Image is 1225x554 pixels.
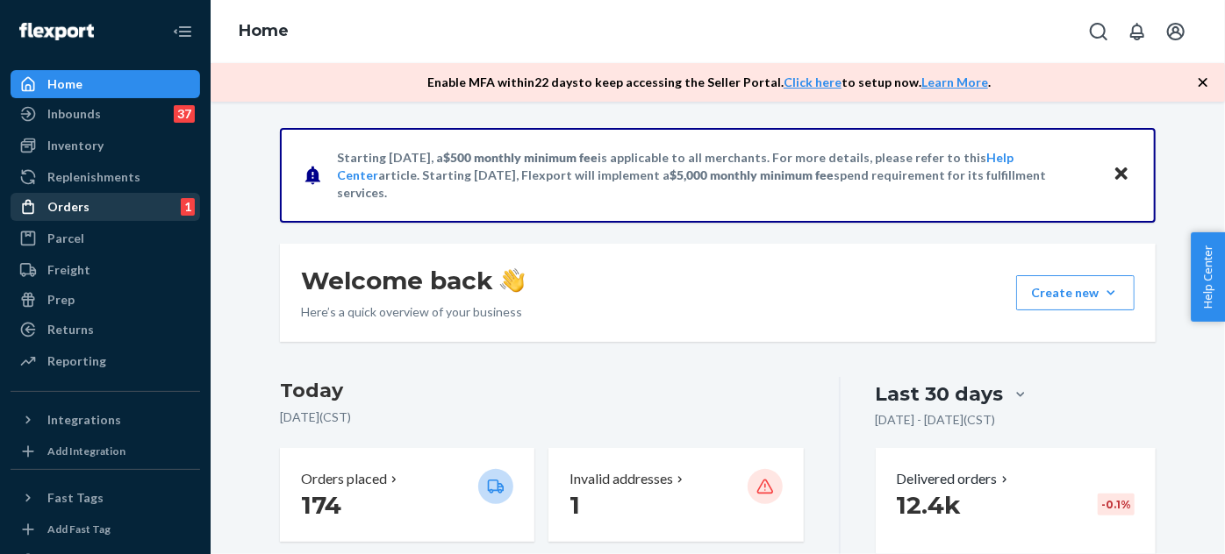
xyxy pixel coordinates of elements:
div: Home [47,75,82,93]
span: 12.4k [897,490,962,520]
div: 1 [181,198,195,216]
div: Add Integration [47,444,125,458]
button: Close Navigation [165,14,200,49]
button: Help Center [1191,232,1225,322]
div: Fast Tags [47,489,104,507]
a: Home [239,21,289,40]
div: Reporting [47,352,106,370]
span: $5,000 monthly minimum fee [670,167,834,182]
span: 1 [570,490,580,520]
a: Inventory [11,131,200,160]
img: Flexport logo [19,23,94,40]
div: Parcel [47,230,84,247]
a: Orders1 [11,193,200,221]
div: Replenishments [47,168,140,186]
a: Home [11,70,200,98]
a: Reporting [11,347,200,375]
div: -0.1 % [1098,494,1135,515]
a: Add Fast Tag [11,519,200,540]
a: Parcel [11,224,200,252]
a: Returns [11,316,200,344]
div: Returns [47,321,94,338]
a: Freight [11,256,200,284]
a: Prep [11,286,200,314]
p: Starting [DATE], a is applicable to all merchants. For more details, please refer to this article... [337,149,1096,202]
p: [DATE] ( CST ) [280,408,804,426]
button: Invalid addresses 1 [548,448,803,542]
ol: breadcrumbs [225,6,303,57]
button: Open account menu [1158,14,1193,49]
p: Invalid addresses [570,469,673,489]
button: Delivered orders [897,469,1012,489]
a: Add Integration [11,441,200,462]
span: $500 monthly minimum fee [443,150,598,165]
a: Inbounds37 [11,100,200,128]
div: 37 [174,105,195,123]
div: Inventory [47,137,104,154]
button: Orders placed 174 [280,448,534,542]
div: Add Fast Tag [47,522,111,536]
a: Learn More [921,75,988,89]
div: Inbounds [47,105,101,123]
div: Last 30 days [876,380,1004,408]
p: [DATE] - [DATE] ( CST ) [876,411,996,429]
img: hand-wave emoji [500,268,525,293]
p: Orders placed [301,469,387,489]
button: Close [1110,162,1133,188]
div: Prep [47,291,75,309]
button: Open notifications [1120,14,1155,49]
a: Click here [784,75,842,89]
p: Enable MFA within 22 days to keep accessing the Seller Portal. to setup now. . [427,74,991,91]
p: Here’s a quick overview of your business [301,303,525,321]
button: Fast Tags [11,484,200,512]
button: Open Search Box [1081,14,1116,49]
a: Replenishments [11,163,200,191]
div: Orders [47,198,90,216]
span: 174 [301,490,341,520]
div: Freight [47,261,90,279]
button: Integrations [11,406,200,434]
h1: Welcome back [301,265,525,296]
button: Create new [1016,275,1135,310]
div: Integrations [47,411,121,429]
h3: Today [280,377,804,405]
